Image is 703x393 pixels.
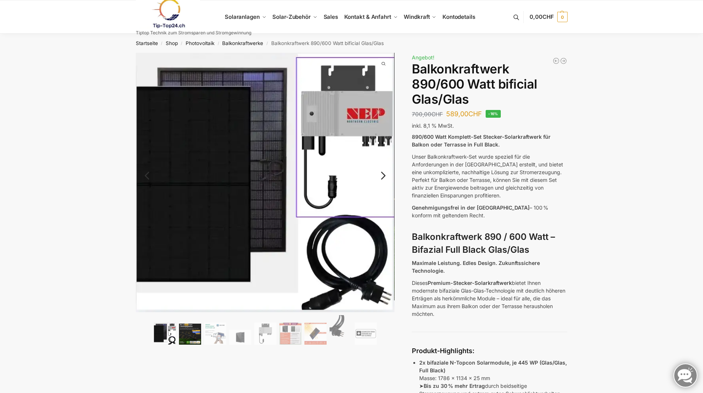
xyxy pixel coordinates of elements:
img: Balkonkraftwerk 890/600 Watt bificial Glas/Glas 3 [394,53,653,300]
span: CHF [468,110,482,118]
p: Unser Balkonkraftwerk-Set wurde speziell für die Anforderungen in der [GEOGRAPHIC_DATA] erstellt,... [412,153,567,199]
a: Sales [320,0,341,34]
span: -16% [486,110,501,118]
strong: 2x bifaziale N-Topcon Solarmodule, je 445 WP (Glas/Glas, Full Black) [419,359,567,373]
img: Bificiales Hochleistungsmodul [154,323,176,345]
span: Kontodetails [442,13,475,20]
a: Kontakt & Anfahrt [341,0,401,34]
img: Bificial 30 % mehr Leistung [304,323,327,345]
h1: Balkonkraftwerk 890/600 Watt bificial Glas/Glas [412,62,567,107]
span: inkl. 8,1 % MwSt. [412,123,454,129]
a: Windkraft [401,0,440,34]
a: Photovoltaik [186,40,214,46]
strong: 890/600 Watt Komplett-Set Stecker-Solarkraftwerk für Balkon oder Terrasse in Full Black. [412,134,551,148]
img: Bificial im Vergleich zu billig Modulen [279,323,301,345]
span: CHF [542,13,554,20]
p: Tiptop Technik zum Stromsparen und Stromgewinnung [136,31,251,35]
span: Windkraft [404,13,430,20]
a: Shop [166,40,178,46]
a: 890/600 Watt Solarkraftwerk + 2,7 KW Batteriespeicher Genehmigungsfrei [552,57,560,65]
img: Balkonkraftwerk 890/600 Watt bificial Glas/Glas – Bild 3 [204,323,226,345]
bdi: 700,00 [412,111,443,118]
img: Balkonkraftwerk 890/600 Watt bificial Glas/Glas – Bild 5 [254,323,276,345]
a: 0,00CHF 0 [530,6,567,28]
span: Sales [324,13,338,20]
a: Balkonkraftwerke [222,40,263,46]
bdi: 589,00 [446,110,482,118]
span: Genehmigungsfrei in der [GEOGRAPHIC_DATA] [412,204,530,211]
a: Kontodetails [440,0,478,34]
span: Solaranlagen [225,13,260,20]
span: / [178,41,186,46]
span: / [263,41,271,46]
strong: Premium-Stecker-Solarkraftwerk [428,280,512,286]
img: Balkonkraftwerk 890/600 Watt bificial Glas/Glas – Bild 2 [179,324,201,345]
span: – 100 % konform mit geltendem Recht. [412,204,548,218]
a: Solar-Zubehör [269,0,320,34]
span: Kontakt & Anfahrt [344,13,391,20]
a: Steckerkraftwerk 890/600 Watt, mit Ständer für Terrasse inkl. Lieferung [560,57,567,65]
a: Startseite [136,40,158,46]
strong: Produkt-Highlights: [412,347,475,355]
span: CHF [431,111,443,118]
span: 0 [557,12,568,22]
span: Angebot! [412,54,434,61]
span: / [158,41,166,46]
span: Solar-Zubehör [272,13,311,20]
span: / [214,41,222,46]
nav: Breadcrumb [123,34,580,53]
strong: Balkonkraftwerk 890 / 600 Watt – Bifazial Full Black Glas/Glas [412,231,555,255]
img: Anschlusskabel-3meter_schweizer-stecker [330,315,352,345]
img: Maysun [229,330,251,345]
strong: Bis zu 30 % mehr Ertrag [424,383,485,389]
img: Balkonkraftwerk 890/600 Watt bificial Glas/Glas – Bild 9 [355,323,377,345]
span: 0,00 [530,13,554,20]
strong: Maximale Leistung. Edles Design. Zukunftssichere Technologie. [412,260,540,274]
p: Dieses bietet Ihnen modernste bifaziale Glas-Glas-Technologie mit deutlich höheren Erträgen als h... [412,279,567,318]
img: Balkonkraftwerk 890/600 Watt bificial Glas/Glas 1 [136,53,395,312]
